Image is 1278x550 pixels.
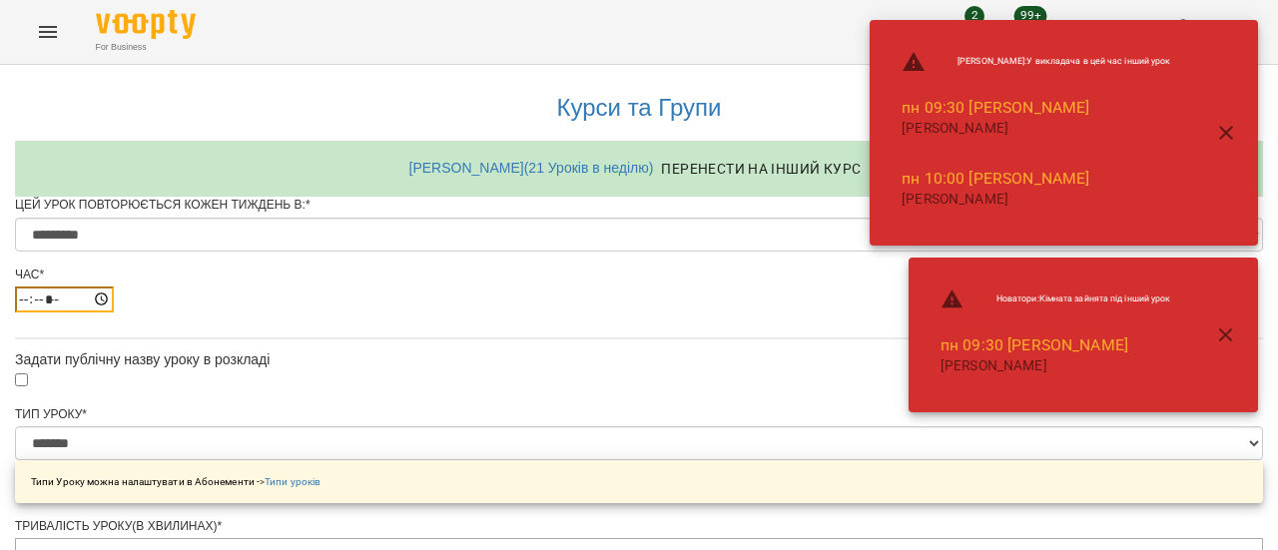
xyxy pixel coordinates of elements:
[265,476,320,487] a: Типи уроків
[15,197,1263,214] div: Цей урок повторюється кожен тиждень в:
[941,356,1171,376] p: [PERSON_NAME]
[925,279,1187,319] li: Новатори : Кімната зайнята під інший урок
[15,267,1263,283] div: Час
[96,41,196,54] span: For Business
[902,98,1089,117] a: пн 09:30 [PERSON_NAME]
[15,349,1263,369] div: Задати публічну назву уроку в розкладі
[902,190,1170,210] p: [PERSON_NAME]
[886,42,1186,82] li: [PERSON_NAME] : У викладача в цей час інший урок
[653,151,869,187] button: Перенести на інший курс
[902,169,1089,188] a: пн 10:00 [PERSON_NAME]
[31,474,320,489] p: Типи Уроку можна налаштувати в Абонементи ->
[941,335,1128,354] a: пн 09:30 [PERSON_NAME]
[661,157,861,181] span: Перенести на інший курс
[902,119,1170,139] p: [PERSON_NAME]
[1014,6,1047,26] span: 99+
[409,160,654,176] a: [PERSON_NAME] ( 21 Уроків в неділю )
[24,8,72,56] button: Menu
[96,10,196,39] img: Voopty Logo
[15,518,1263,535] div: Тривалість уроку(в хвилинах)
[964,6,984,26] span: 2
[25,95,1253,121] h3: Курси та Групи
[15,406,1263,423] div: Тип Уроку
